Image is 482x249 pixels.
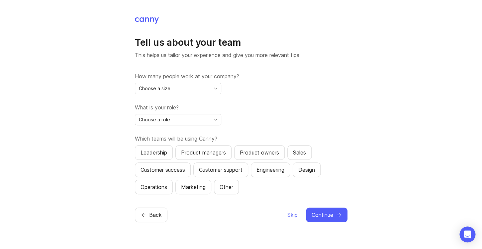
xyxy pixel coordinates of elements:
div: Open Intercom Messenger [459,226,475,242]
div: Product managers [181,149,226,156]
div: Marketing [181,183,206,191]
span: Continue [312,211,333,219]
div: Customer support [199,166,242,174]
div: Leadership [141,149,167,156]
button: Back [135,208,167,222]
p: This helps us tailor your experience and give you more relevant tips [135,51,347,59]
button: Marketing [175,180,211,194]
span: Choose a role [139,116,170,123]
div: Operations [141,183,167,191]
div: Customer success [141,166,185,174]
div: toggle menu [135,114,221,125]
img: Canny Home [135,17,159,24]
span: Skip [287,211,298,219]
span: Choose a size [139,85,170,92]
button: Leadership [135,145,173,160]
button: Customer support [193,162,248,177]
div: Product owners [240,149,279,156]
button: Product managers [175,145,232,160]
button: Skip [287,208,298,222]
button: Customer success [135,162,191,177]
button: Design [293,162,321,177]
button: Other [214,180,239,194]
svg: toggle icon [210,86,221,91]
div: toggle menu [135,83,221,94]
label: How many people work at your company? [135,72,347,80]
div: Other [220,183,233,191]
div: Sales [293,149,306,156]
div: Engineering [256,166,284,174]
label: What is your role? [135,103,347,111]
button: Engineering [251,162,290,177]
span: Back [149,211,162,219]
svg: toggle icon [210,117,221,122]
button: Operations [135,180,173,194]
div: Design [298,166,315,174]
button: Sales [287,145,312,160]
button: Product owners [234,145,285,160]
h1: Tell us about your team [135,36,347,48]
label: Which teams will be using Canny? [135,135,347,143]
button: Continue [306,208,347,222]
